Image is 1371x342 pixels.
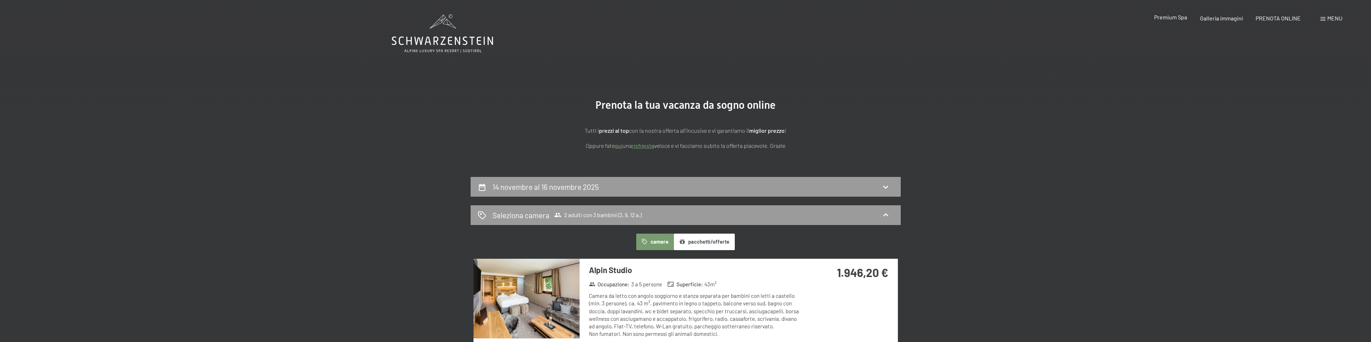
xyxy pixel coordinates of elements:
strong: Occupazione : [589,281,630,288]
img: mss_renderimg.php [473,259,580,338]
a: quì [615,142,623,149]
button: pacchetti/offerte [674,234,735,250]
strong: miglior prezzo [749,127,785,134]
h3: Alpin Studio [589,264,802,276]
a: PRENOTA ONLINE [1256,15,1301,22]
h2: Seleziona camera [492,210,549,220]
span: Prenota la tua vacanza da sogno online [595,99,776,111]
strong: Superficie : [667,281,703,288]
span: 2 adulti con 3 bambini (3, 9, 12 a.) [554,211,642,219]
div: Camera da letto con angolo soggiorno e stanza separata per bambini con letti a castello (min. 3 p... [589,292,802,338]
a: richiesta [632,142,654,149]
span: 3 a 5 persone [631,281,662,288]
span: 43 m² [704,281,717,288]
h2: 14 novembre al 16 novembre 2025 [492,182,599,191]
span: Menu [1327,15,1342,22]
p: Oppure fate una veloce e vi facciamo subito la offerta piacevole. Grazie [506,141,865,150]
a: Galleria immagini [1200,15,1243,22]
p: Tutti i con la nostra offerta all'incusive e vi garantiamo il ! [506,126,865,135]
strong: 1.946,20 € [837,266,888,279]
button: camere [636,234,673,250]
a: Premium Spa [1154,14,1187,20]
strong: prezzi al top [599,127,629,134]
